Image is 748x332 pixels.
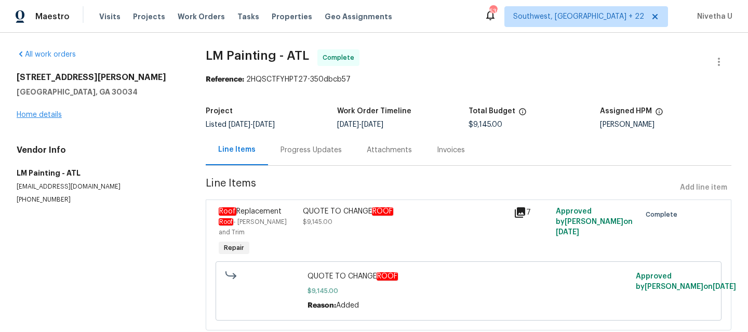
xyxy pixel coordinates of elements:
[308,302,336,309] span: Reason:
[636,273,736,290] span: Approved by [PERSON_NAME] on
[377,272,398,281] em: ROOF
[206,121,275,128] span: Listed
[362,121,383,128] span: [DATE]
[219,207,236,216] em: Roof
[237,13,259,20] span: Tasks
[206,178,676,197] span: Line Items
[556,208,633,236] span: Approved by [PERSON_NAME] on
[556,229,579,236] span: [DATE]
[514,206,550,219] div: 7
[337,121,383,128] span: -
[308,286,630,296] span: $9,145.00
[35,11,70,22] span: Maestro
[469,108,515,115] h5: Total Budget
[693,11,732,22] span: Nivetha U
[323,52,358,63] span: Complete
[372,207,393,216] em: ROOF
[600,121,731,128] div: [PERSON_NAME]
[17,195,181,204] p: [PHONE_NUMBER]
[325,11,392,22] span: Geo Assignments
[303,206,507,217] div: QUOTE TO CHANGE
[229,121,250,128] span: [DATE]
[219,219,287,235] span: - [PERSON_NAME] and Trim
[17,72,181,83] h2: [STREET_ADDRESS][PERSON_NAME]
[17,182,181,191] p: [EMAIL_ADDRESS][DOMAIN_NAME]
[336,302,359,309] span: Added
[133,11,165,22] span: Projects
[303,219,332,225] span: $9,145.00
[17,168,181,178] h5: LM Painting - ATL
[272,11,312,22] span: Properties
[518,108,527,121] span: The total cost of line items that have been proposed by Opendoor. This sum includes line items th...
[600,108,652,115] h5: Assigned HPM
[469,121,502,128] span: $9,145.00
[17,87,181,97] h5: [GEOGRAPHIC_DATA], GA 30034
[489,6,497,17] div: 530
[206,74,731,85] div: 2HQSCTFYHPT27-350dbcb57
[229,121,275,128] span: -
[219,207,282,216] span: Replacement
[253,121,275,128] span: [DATE]
[206,108,233,115] h5: Project
[367,145,412,155] div: Attachments
[337,121,359,128] span: [DATE]
[206,76,244,83] b: Reference:
[17,145,181,155] h4: Vendor Info
[437,145,465,155] div: Invoices
[655,108,663,121] span: The hpm assigned to this work order.
[218,144,256,155] div: Line Items
[280,145,342,155] div: Progress Updates
[337,108,411,115] h5: Work Order Timeline
[513,11,644,22] span: Southwest, [GEOGRAPHIC_DATA] + 22
[99,11,121,22] span: Visits
[219,218,233,225] em: Roof
[206,49,309,62] span: LM Painting - ATL
[17,51,76,58] a: All work orders
[713,283,736,290] span: [DATE]
[17,111,62,118] a: Home details
[308,271,630,282] span: QUOTE TO CHANGE
[646,209,682,220] span: Complete
[220,243,248,253] span: Repair
[178,11,225,22] span: Work Orders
